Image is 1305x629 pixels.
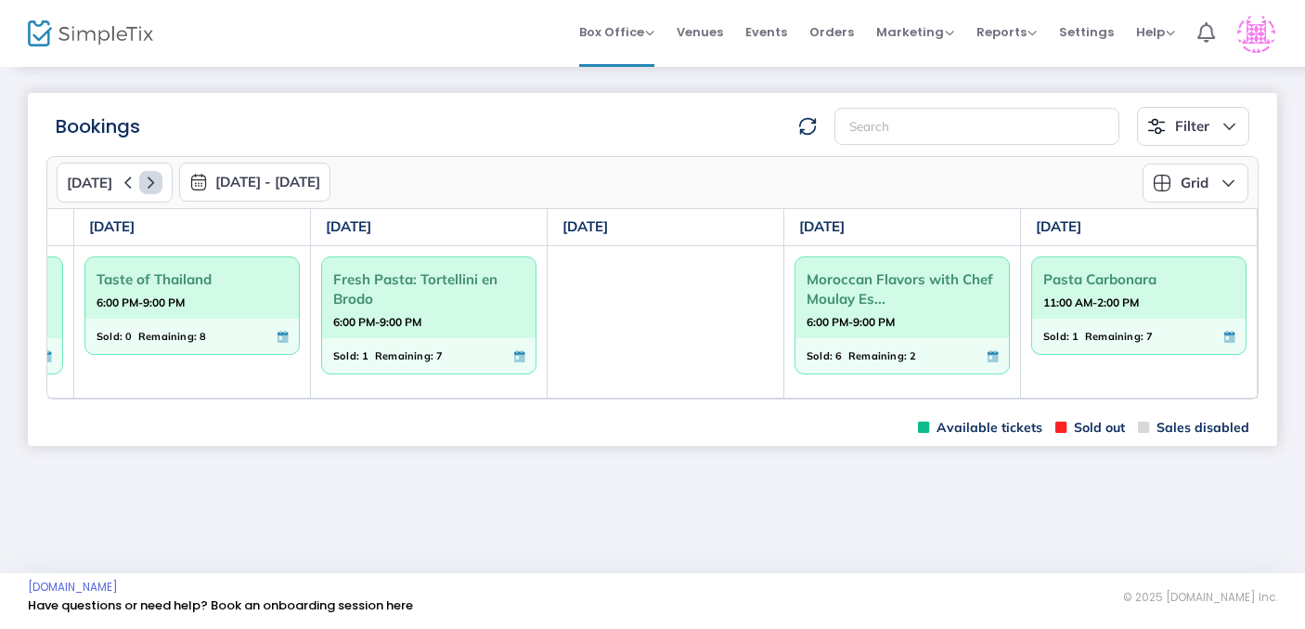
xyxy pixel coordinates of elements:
span: Pasta Carbonara [1043,265,1234,294]
span: Box Office [579,23,654,41]
strong: 6:00 PM-9:00 PM [333,310,421,334]
span: 7 [1146,326,1153,347]
strong: 6:00 PM-9:00 PM [807,310,895,334]
span: Sold: [333,346,359,366]
span: 0 [125,326,132,347]
span: Sold: [97,326,123,347]
img: refresh-data [798,117,817,136]
span: Sold: [807,346,833,366]
th: [DATE] [1021,209,1258,246]
span: Events [745,8,787,56]
span: Remaining: [375,346,433,366]
th: [DATE] [784,209,1021,246]
span: Fresh Pasta: Tortellini en Brodo [333,265,524,313]
span: Reports [976,23,1037,41]
span: © 2025 [DOMAIN_NAME] Inc. [1123,590,1277,605]
th: [DATE] [548,209,784,246]
span: [DATE] [67,175,112,191]
span: Sales disabled [1138,419,1249,437]
span: Moroccan Flavors with Chef Moulay Es... [807,265,998,313]
m-panel-title: Bookings [56,112,140,140]
img: monthly [189,173,208,191]
span: Venues [677,8,723,56]
span: 1 [1072,326,1079,347]
input: Search [834,108,1119,146]
span: Marketing [876,23,954,41]
span: Sold: [1043,326,1069,347]
span: Settings [1059,8,1114,56]
button: Grid [1143,164,1248,203]
span: 2 [910,346,916,366]
span: 1 [362,346,368,366]
span: Remaining: [1085,326,1143,347]
strong: 11:00 AM-2:00 PM [1043,291,1139,314]
img: filter [1147,117,1166,136]
span: Remaining: [848,346,907,366]
span: Taste of Thailand [97,265,288,294]
a: [DOMAIN_NAME] [28,580,118,595]
span: 8 [200,326,206,347]
span: Sold out [1055,419,1125,437]
span: Orders [809,8,854,56]
button: [DATE] [57,163,173,203]
span: 7 [436,346,443,366]
a: Have questions or need help? Book an onboarding session here [28,596,413,614]
strong: 6:00 PM-9:00 PM [97,291,185,314]
th: [DATE] [311,209,548,246]
span: Remaining: [138,326,197,347]
button: Filter [1137,107,1249,146]
button: [DATE] - [DATE] [179,163,330,202]
span: Available tickets [918,419,1042,437]
img: grid [1153,174,1171,192]
th: [DATE] [74,209,311,246]
span: 6 [835,346,842,366]
span: Help [1136,23,1175,41]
